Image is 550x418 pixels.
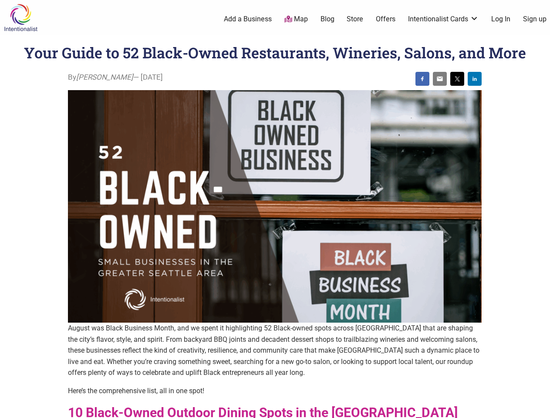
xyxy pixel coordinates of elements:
span: By — [DATE] [68,72,163,83]
a: Add a Business [224,14,272,24]
h1: Your Guide to 52 Black-Owned Restaurants, Wineries, Salons, and More [24,43,526,62]
p: Here’s the comprehensive list, all in one spot! [68,385,482,397]
a: Sign up [523,14,547,24]
a: Blog [321,14,334,24]
p: August was Black Business Month, and we spent it highlighting 52 Black-owned spots across [GEOGRA... [68,323,482,378]
img: email sharing button [436,75,443,82]
a: Map [284,14,308,24]
a: Intentionalist Cards [408,14,479,24]
a: Store [347,14,363,24]
a: Log In [491,14,510,24]
img: linkedin sharing button [471,75,478,82]
img: facebook sharing button [419,75,426,82]
img: twitter sharing button [454,75,461,82]
i: [PERSON_NAME] [76,73,133,81]
a: Offers [376,14,395,24]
